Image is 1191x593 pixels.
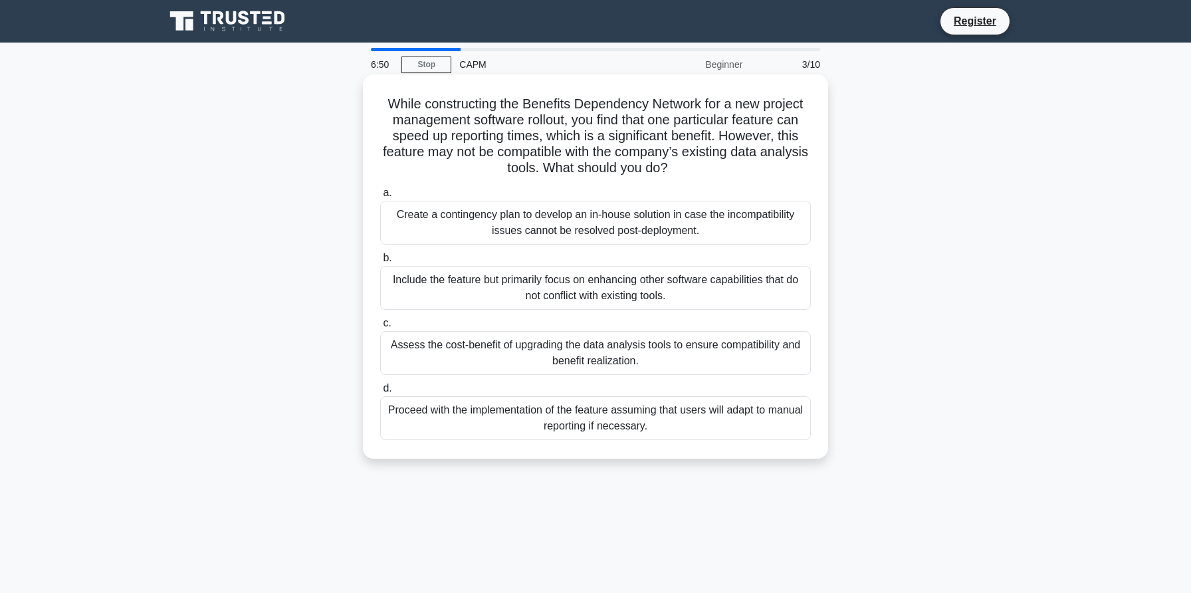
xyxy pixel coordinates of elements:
div: CAPM [451,51,634,78]
div: Create a contingency plan to develop an in-house solution in case the incompatibility issues cann... [380,201,811,245]
span: b. [383,252,391,263]
div: Proceed with the implementation of the feature assuming that users will adapt to manual reporting... [380,396,811,440]
div: 6:50 [363,51,401,78]
span: d. [383,382,391,394]
div: Beginner [634,51,750,78]
div: Include the feature but primarily focus on enhancing other software capabilities that do not conf... [380,266,811,310]
h5: While constructing the Benefits Dependency Network for a new project management software rollout,... [379,96,812,177]
span: c. [383,317,391,328]
a: Register [946,13,1004,29]
a: Stop [401,57,451,73]
span: a. [383,187,391,198]
div: Assess the cost-benefit of upgrading the data analysis tools to ensure compatibility and benefit ... [380,331,811,375]
div: 3/10 [750,51,828,78]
